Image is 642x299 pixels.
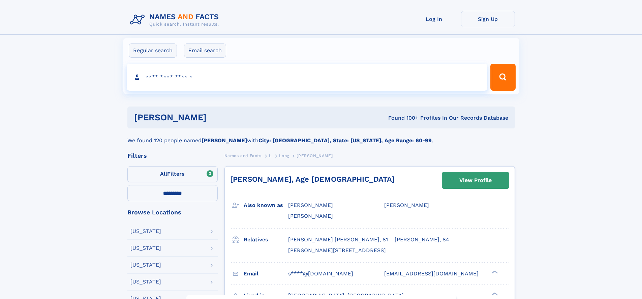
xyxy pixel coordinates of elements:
[407,11,461,27] a: Log In
[127,209,218,215] div: Browse Locations
[490,292,498,296] div: ❯
[130,245,161,251] div: [US_STATE]
[127,166,218,182] label: Filters
[297,153,333,158] span: [PERSON_NAME]
[288,292,404,299] span: [GEOGRAPHIC_DATA], [GEOGRAPHIC_DATA]
[244,200,288,211] h3: Also known as
[160,171,167,177] span: All
[384,270,479,277] span: [EMAIL_ADDRESS][DOMAIN_NAME]
[127,153,218,159] div: Filters
[224,151,262,160] a: Names and Facts
[269,151,272,160] a: L
[127,11,224,29] img: Logo Names and Facts
[297,114,508,122] div: Found 100+ Profiles In Our Records Database
[384,202,429,208] span: [PERSON_NAME]
[130,229,161,234] div: [US_STATE]
[127,64,488,91] input: search input
[184,43,226,58] label: Email search
[134,113,298,122] h1: [PERSON_NAME]
[230,175,395,183] a: [PERSON_NAME], Age [DEMOGRAPHIC_DATA]
[288,213,333,219] span: [PERSON_NAME]
[442,172,509,188] a: View Profile
[129,43,177,58] label: Regular search
[459,173,492,188] div: View Profile
[279,153,289,158] span: Long
[244,234,288,245] h3: Relatives
[461,11,515,27] a: Sign Up
[288,236,388,243] a: [PERSON_NAME] [PERSON_NAME], 81
[288,202,333,208] span: [PERSON_NAME]
[202,137,247,144] b: [PERSON_NAME]
[279,151,289,160] a: Long
[130,262,161,268] div: [US_STATE]
[395,236,449,243] a: [PERSON_NAME], 84
[490,64,515,91] button: Search Button
[258,137,432,144] b: City: [GEOGRAPHIC_DATA], State: [US_STATE], Age Range: 60-99
[269,153,272,158] span: L
[288,247,386,254] a: [PERSON_NAME][STREET_ADDRESS]
[244,268,288,279] h3: Email
[127,128,515,145] div: We found 120 people named with .
[490,270,498,274] div: ❯
[130,279,161,285] div: [US_STATE]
